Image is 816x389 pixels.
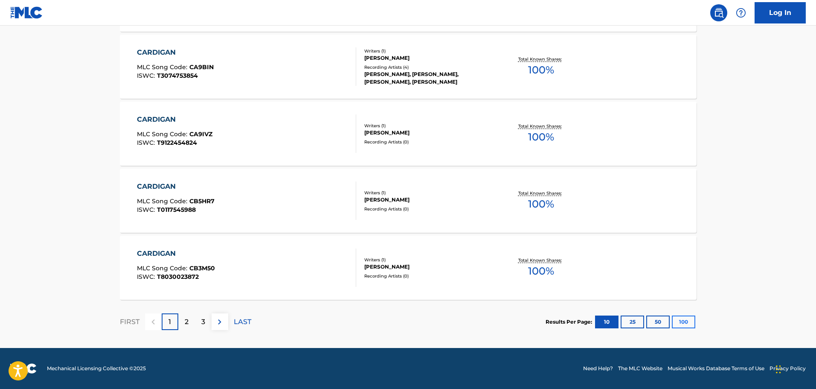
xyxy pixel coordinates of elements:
[157,273,199,281] span: T8030023872
[518,190,564,196] p: Total Known Shares:
[157,72,198,79] span: T3074753854
[168,317,171,327] p: 1
[137,114,212,125] div: CARDIGAN
[137,264,189,272] span: MLC Song Code :
[215,317,225,327] img: right
[770,365,806,372] a: Privacy Policy
[10,6,43,19] img: MLC Logo
[736,8,746,18] img: help
[364,48,493,54] div: Writers ( 1 )
[120,169,697,233] a: CARDIGANMLC Song Code:CB5HR7ISWC:T0117545988Writers (1)[PERSON_NAME]Recording Artists (0)Total Kn...
[528,129,554,145] span: 100 %
[10,363,37,374] img: logo
[137,72,157,79] span: ISWC :
[732,4,749,21] div: Help
[189,197,215,205] span: CB5HR7
[672,316,695,328] button: 100
[137,273,157,281] span: ISWC :
[710,4,727,21] a: Public Search
[47,365,146,372] span: Mechanical Licensing Collective © 2025
[773,348,816,389] iframe: Chat Widget
[518,123,564,129] p: Total Known Shares:
[755,2,806,23] a: Log In
[364,139,493,145] div: Recording Artists ( 0 )
[364,196,493,204] div: [PERSON_NAME]
[364,273,493,279] div: Recording Artists ( 0 )
[201,317,205,327] p: 3
[137,249,215,259] div: CARDIGAN
[546,318,594,326] p: Results Per Page:
[364,123,493,129] div: Writers ( 1 )
[595,316,619,328] button: 10
[528,62,554,78] span: 100 %
[714,8,724,18] img: search
[621,316,644,328] button: 25
[189,264,215,272] span: CB3M50
[120,317,139,327] p: FIRST
[234,317,251,327] p: LAST
[364,263,493,271] div: [PERSON_NAME]
[528,196,554,212] span: 100 %
[364,54,493,62] div: [PERSON_NAME]
[364,257,493,263] div: Writers ( 1 )
[364,190,493,196] div: Writers ( 1 )
[137,197,189,205] span: MLC Song Code :
[157,139,197,146] span: T9122454824
[518,257,564,263] p: Total Known Shares:
[137,181,215,192] div: CARDIGAN
[528,263,554,279] span: 100 %
[364,129,493,137] div: [PERSON_NAME]
[137,63,189,71] span: MLC Song Code :
[364,206,493,212] div: Recording Artists ( 0 )
[120,102,697,166] a: CARDIGANMLC Song Code:CA9IVZISWC:T9122454824Writers (1)[PERSON_NAME]Recording Artists (0)Total Kn...
[189,63,214,71] span: CA9BIN
[189,130,212,138] span: CA9IVZ
[518,56,564,62] p: Total Known Shares:
[120,236,697,300] a: CARDIGANMLC Song Code:CB3M50ISWC:T8030023872Writers (1)[PERSON_NAME]Recording Artists (0)Total Kn...
[157,206,196,214] span: T0117545988
[646,316,670,328] button: 50
[776,357,781,382] div: Drag
[185,317,189,327] p: 2
[668,365,764,372] a: Musical Works Database Terms of Use
[137,47,214,58] div: CARDIGAN
[120,35,697,99] a: CARDIGANMLC Song Code:CA9BINISWC:T3074753854Writers (1)[PERSON_NAME]Recording Artists (4)[PERSON_...
[618,365,662,372] a: The MLC Website
[137,206,157,214] span: ISWC :
[137,139,157,146] span: ISWC :
[583,365,613,372] a: Need Help?
[137,130,189,138] span: MLC Song Code :
[364,64,493,70] div: Recording Artists ( 4 )
[364,70,493,86] div: [PERSON_NAME], [PERSON_NAME], [PERSON_NAME], [PERSON_NAME]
